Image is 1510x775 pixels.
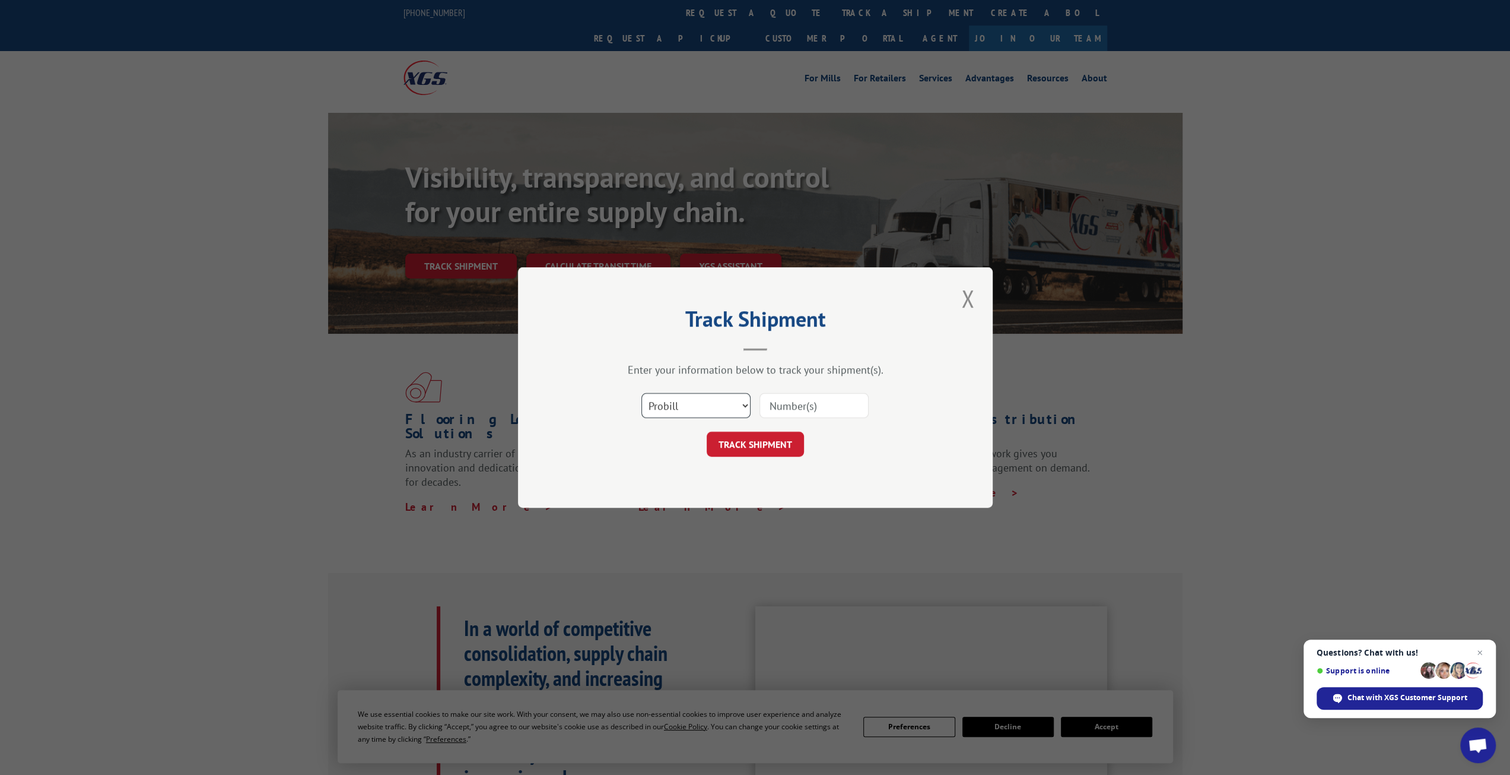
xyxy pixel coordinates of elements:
button: Close modal [958,282,978,315]
h2: Track Shipment [577,311,933,333]
span: Support is online [1317,666,1416,675]
button: TRACK SHIPMENT [707,432,804,457]
span: Chat with XGS Customer Support [1317,687,1483,710]
div: Enter your information below to track your shipment(s). [577,363,933,377]
input: Number(s) [759,393,869,418]
a: Open chat [1460,727,1496,763]
span: Questions? Chat with us! [1317,648,1483,657]
span: Chat with XGS Customer Support [1347,692,1467,703]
